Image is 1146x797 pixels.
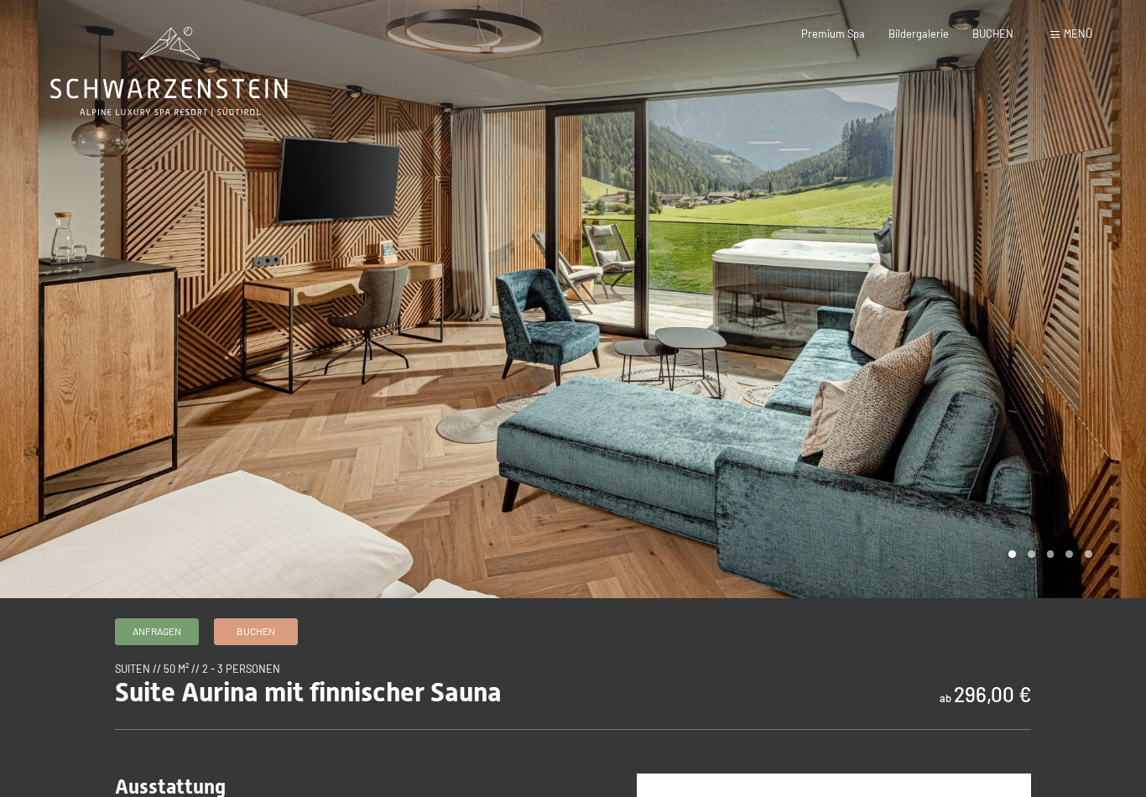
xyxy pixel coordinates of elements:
a: BUCHEN [972,27,1013,40]
b: 296,00 € [954,682,1031,706]
span: Suiten // 50 m² // 2 - 3 Personen [115,662,280,675]
span: ab [940,691,951,705]
span: Menü [1064,27,1092,40]
span: Suite Aurina mit finnischer Sauna [115,676,502,708]
a: Bildergalerie [888,27,949,40]
span: Buchen [237,624,275,638]
a: Buchen [215,619,297,644]
a: Anfragen [116,619,198,644]
a: Premium Spa [801,27,865,40]
span: Anfragen [133,624,181,638]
